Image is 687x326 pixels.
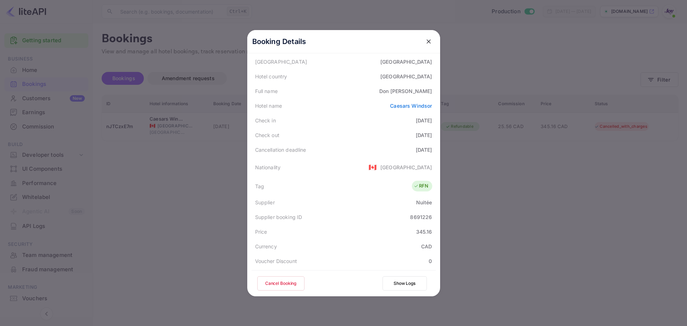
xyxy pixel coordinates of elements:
[255,183,264,190] div: Tag
[255,213,302,221] div: Supplier booking ID
[255,146,306,154] div: Cancellation deadline
[422,35,435,48] button: close
[369,161,377,174] span: United States
[390,103,432,109] a: Caesars Windsor
[255,117,276,124] div: Check in
[414,183,428,190] div: RFN
[416,131,432,139] div: [DATE]
[255,102,282,110] div: Hotel name
[380,73,432,80] div: [GEOGRAPHIC_DATA]
[383,276,427,291] button: Show Logs
[255,131,279,139] div: Check out
[379,87,432,95] div: Don [PERSON_NAME]
[380,58,432,65] div: [GEOGRAPHIC_DATA]
[429,257,432,265] div: 0
[416,117,432,124] div: [DATE]
[416,199,432,206] div: Nuitée
[252,36,306,47] p: Booking Details
[255,164,281,171] div: Nationality
[255,257,297,265] div: Voucher Discount
[257,276,304,291] button: Cancel Booking
[410,213,432,221] div: 8691226
[380,164,432,171] div: [GEOGRAPHIC_DATA]
[255,199,275,206] div: Supplier
[421,243,432,250] div: CAD
[255,243,277,250] div: Currency
[416,146,432,154] div: [DATE]
[416,228,432,235] div: 345.16
[255,58,307,65] div: [GEOGRAPHIC_DATA]
[255,87,278,95] div: Full name
[255,228,267,235] div: Price
[255,73,287,80] div: Hotel country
